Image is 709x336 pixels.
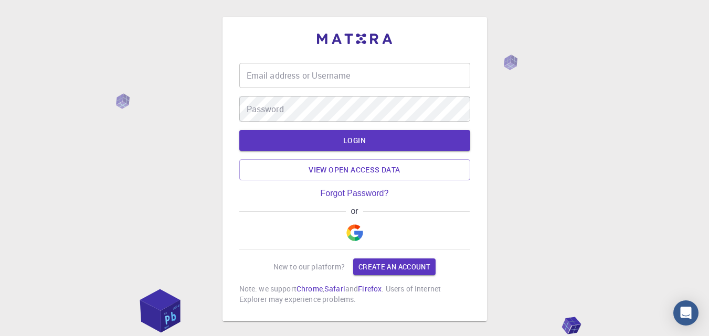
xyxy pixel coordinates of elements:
div: Open Intercom Messenger [673,300,699,326]
p: New to our platform? [273,262,345,272]
span: or [346,207,363,216]
a: Firefox [358,284,382,294]
img: Google [346,224,363,241]
p: Note: we support , and . Users of Internet Explorer may experience problems. [239,284,470,305]
a: Create an account [353,258,436,275]
a: Chrome [297,284,323,294]
a: Forgot Password? [321,189,389,198]
a: View open access data [239,159,470,180]
button: LOGIN [239,130,470,151]
a: Safari [324,284,345,294]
